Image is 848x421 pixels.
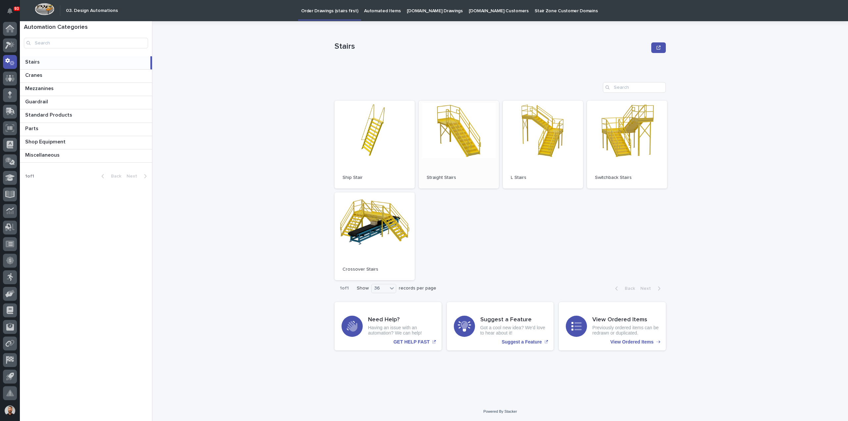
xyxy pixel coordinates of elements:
[20,83,152,96] a: MezzaninesMezzanines
[25,151,61,158] p: Miscellaneous
[20,149,152,163] a: MiscellaneousMiscellaneous
[20,136,152,149] a: Shop EquipmentShop Equipment
[24,38,148,48] input: Search
[35,3,54,15] img: Workspace Logo
[66,8,118,14] h2: 03. Design Automations
[480,325,547,336] p: Got a cool new idea? We'd love to hear about it!
[419,101,499,188] a: Straight Stairs
[511,175,575,181] p: L Stairs
[503,101,583,188] a: L Stairs
[587,101,667,188] a: Switchback Stairs
[3,404,17,418] button: users-avatar
[343,267,407,272] p: Crossover Stairs
[394,339,430,345] p: GET HELP FAST
[124,173,152,179] button: Next
[357,286,369,291] p: Show
[24,24,148,31] h1: Automation Categories
[107,174,121,179] span: Back
[20,56,152,70] a: StairsStairs
[480,316,547,324] h3: Suggest a Feature
[25,84,55,92] p: Mezzanines
[20,123,152,136] a: PartsParts
[20,70,152,83] a: CranesCranes
[15,6,19,11] p: 93
[25,111,74,118] p: Standard Products
[335,280,354,296] p: 1 of 1
[20,168,39,184] p: 1 of 1
[592,316,659,324] h3: View Ordered Items
[368,316,435,324] h3: Need Help?
[427,175,491,181] p: Straight Stairs
[610,339,654,345] p: View Ordered Items
[502,339,542,345] p: Suggest a Feature
[368,325,435,336] p: Having an issue with an automation? We can help!
[25,137,67,145] p: Shop Equipment
[335,302,442,350] a: GET HELP FAST
[335,101,415,188] a: Ship Stair
[8,8,17,19] div: Notifications93
[610,286,638,291] button: Back
[25,124,40,132] p: Parts
[335,42,649,51] p: Stairs
[592,325,659,336] p: Previously ordered items can be redrawn or duplicated.
[25,71,44,79] p: Cranes
[20,109,152,123] a: Standard ProductsStandard Products
[335,192,415,280] a: Crossover Stairs
[127,174,141,179] span: Next
[603,82,666,93] input: Search
[20,96,152,109] a: GuardrailGuardrail
[399,286,436,291] p: records per page
[447,302,554,350] a: Suggest a Feature
[25,97,49,105] p: Guardrail
[638,286,666,291] button: Next
[483,409,517,413] a: Powered By Stacker
[372,285,388,292] div: 36
[25,58,41,65] p: Stairs
[3,4,17,18] button: Notifications
[595,175,659,181] p: Switchback Stairs
[343,175,407,181] p: Ship Stair
[621,286,635,291] span: Back
[96,173,124,179] button: Back
[559,302,666,350] a: View Ordered Items
[640,286,655,291] span: Next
